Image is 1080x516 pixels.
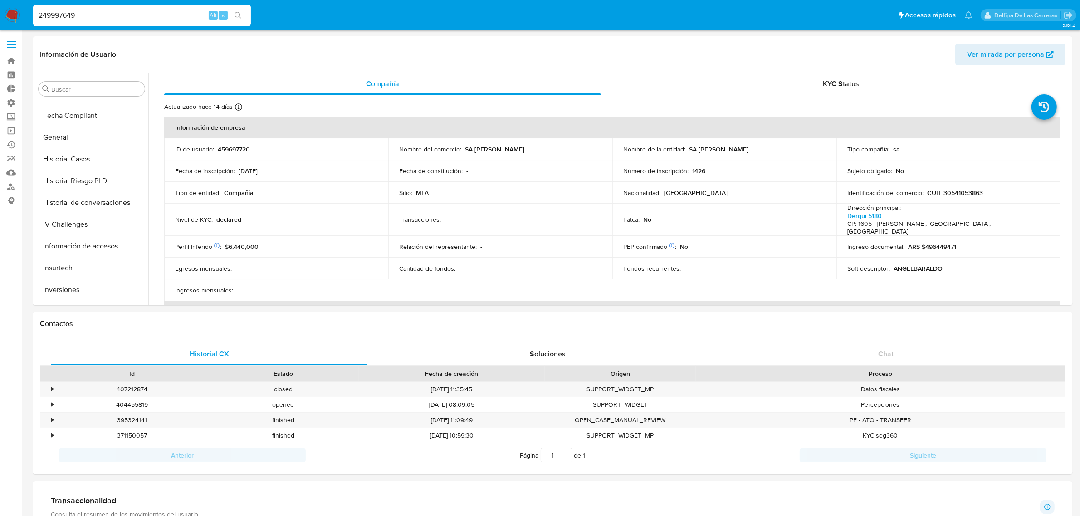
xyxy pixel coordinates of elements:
[35,192,148,214] button: Historial de conversaciones
[893,145,900,153] p: sa
[229,9,247,22] button: search-icon
[399,189,412,197] p: Sitio :
[175,145,214,153] p: ID de usuario :
[1064,10,1073,20] a: Salir
[56,413,207,428] div: 395324141
[696,397,1065,412] div: Percepciones
[35,214,148,235] button: IV Challenges
[51,416,54,424] div: •
[218,145,250,153] p: 459697720
[56,428,207,443] div: 371150057
[955,44,1065,65] button: Ver mirada por persona
[207,428,358,443] div: finished
[359,428,545,443] div: [DATE] 10:59:30
[365,369,538,378] div: Fecha de creación
[908,243,956,251] p: ARS $496449471
[583,451,586,460] span: 1
[896,167,904,175] p: No
[399,167,463,175] p: Fecha de constitución :
[63,369,201,378] div: Id
[545,428,696,443] div: SUPPORT_WIDGET_MP
[664,189,728,197] p: [GEOGRAPHIC_DATA]
[847,264,890,273] p: Soft descriptor :
[847,204,901,212] p: Dirección principal :
[520,448,586,462] span: Página de
[366,78,399,89] span: Compañía
[689,145,748,153] p: SA [PERSON_NAME]
[164,102,233,111] p: Actualizado hace 14 días
[692,167,705,175] p: 1426
[847,220,1046,236] h4: CP: 1605 - [PERSON_NAME], [GEOGRAPHIC_DATA], [GEOGRAPHIC_DATA]
[190,349,229,359] span: Historial CX
[51,85,141,93] input: Buscar
[684,264,686,273] p: -
[164,301,1060,323] th: Datos de contacto
[623,243,676,251] p: PEP confirmado :
[459,264,461,273] p: -
[623,189,660,197] p: Nacionalidad :
[399,264,455,273] p: Cantidad de fondos :
[33,10,251,21] input: Buscar usuario o caso...
[696,382,1065,397] div: Datos fiscales
[643,215,651,224] p: No
[416,189,429,197] p: MLA
[175,264,232,273] p: Egresos mensuales :
[878,349,894,359] span: Chat
[35,235,148,257] button: Información de accesos
[35,127,148,148] button: General
[235,264,237,273] p: -
[623,264,681,273] p: Fondos recurrentes :
[623,167,689,175] p: Número de inscripción :
[40,319,1065,328] h1: Contactos
[800,448,1046,462] button: Siguiente
[35,148,148,170] button: Historial Casos
[56,397,207,412] div: 404455819
[216,215,241,224] p: declared
[222,11,225,19] span: s
[847,211,882,220] a: Derqui 5180
[175,189,220,197] p: Tipo de entidad :
[530,349,566,359] span: Soluciones
[175,167,235,175] p: Fecha de inscripción :
[465,145,524,153] p: SA [PERSON_NAME]
[359,382,545,397] div: [DATE] 11:35:45
[207,413,358,428] div: finished
[994,11,1060,19] p: delfina.delascarreras@mercadolibre.com
[847,167,892,175] p: Sujeto obligado :
[551,369,689,378] div: Origen
[35,279,148,301] button: Inversiones
[175,243,221,251] p: Perfil Inferido :
[696,413,1065,428] div: PF - ATO - TRANSFER
[480,243,482,251] p: -
[359,397,545,412] div: [DATE] 08:09:05
[164,117,1060,138] th: Información de empresa
[35,105,148,127] button: Fecha Compliant
[214,369,352,378] div: Estado
[40,50,116,59] h1: Información de Usuario
[175,286,233,294] p: Ingresos mensuales :
[702,369,1059,378] div: Proceso
[696,428,1065,443] div: KYC seg360
[239,167,258,175] p: [DATE]
[927,189,983,197] p: CUIT 30541053863
[35,170,148,192] button: Historial Riesgo PLD
[823,78,860,89] span: KYC Status
[210,11,217,19] span: Alt
[965,11,972,19] a: Notificaciones
[237,286,239,294] p: -
[51,400,54,409] div: •
[545,397,696,412] div: SUPPORT_WIDGET
[175,215,213,224] p: Nivel de KYC :
[445,215,446,224] p: -
[466,167,468,175] p: -
[56,382,207,397] div: 407212874
[545,382,696,397] div: SUPPORT_WIDGET_MP
[42,85,49,92] button: Buscar
[225,242,259,251] span: $6,440,000
[680,243,688,251] p: No
[847,145,889,153] p: Tipo compañía :
[59,448,306,462] button: Anterior
[847,243,904,251] p: Ingreso documental :
[894,264,943,273] p: ANGELBARALDO
[224,189,254,197] p: Compañia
